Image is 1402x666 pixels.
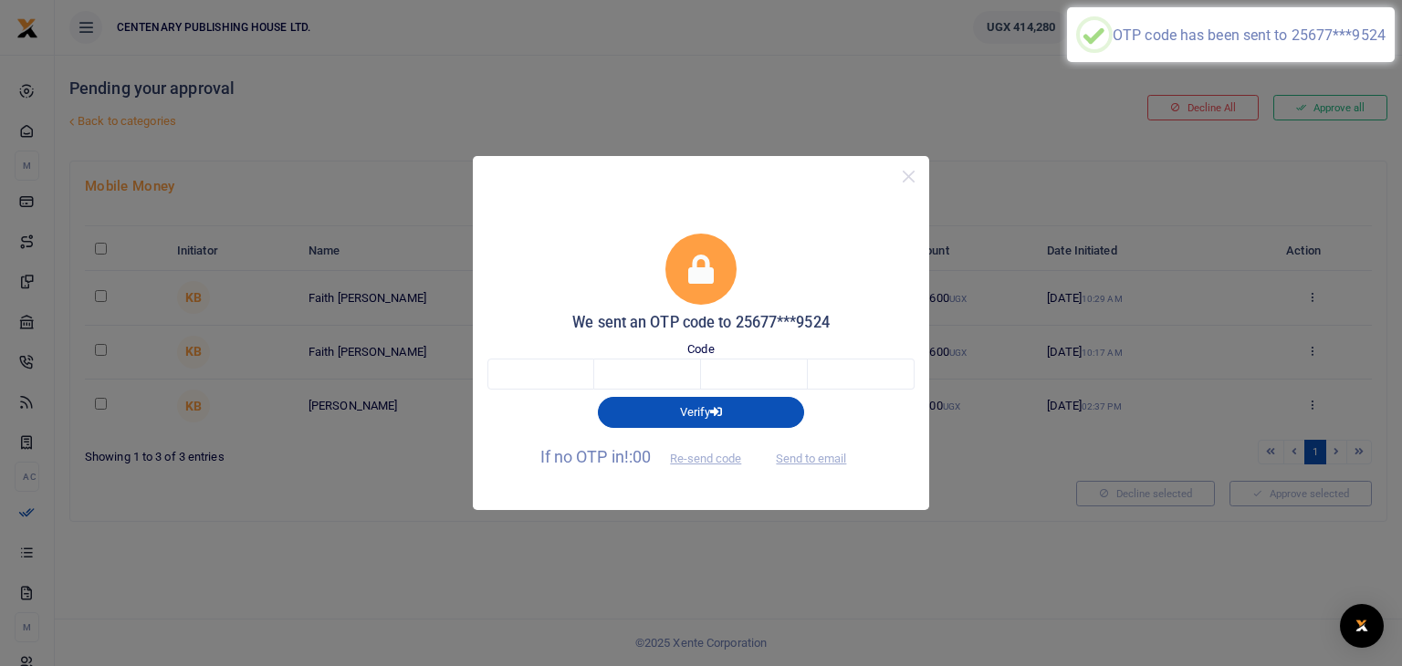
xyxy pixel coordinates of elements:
[895,163,922,190] button: Close
[687,340,714,359] label: Code
[1340,604,1384,648] div: Open Intercom Messenger
[487,314,915,332] h5: We sent an OTP code to 25677***9524
[1113,26,1386,44] div: OTP code has been sent to 25677***9524
[624,447,651,466] span: !:00
[598,397,804,428] button: Verify
[540,447,758,466] span: If no OTP in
